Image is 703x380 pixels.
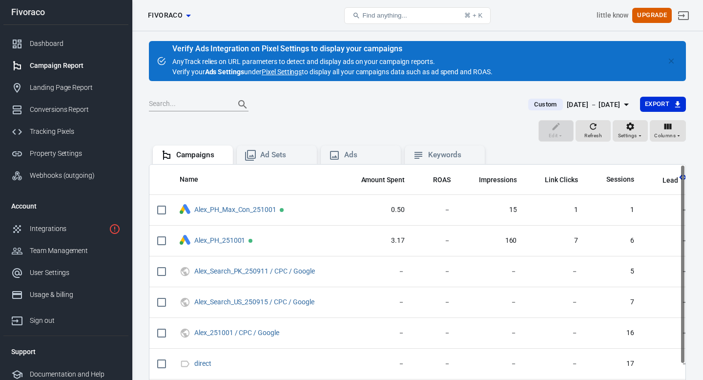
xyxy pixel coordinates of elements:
span: ROAS [433,175,451,185]
div: Dashboard [30,39,121,49]
span: Alex_251001 / CPC / Google [194,329,281,336]
span: － [349,267,405,276]
span: － [420,236,451,246]
a: Sign out [3,306,128,332]
span: The number of times your ads were on screen. [466,174,517,186]
span: Fivoraco [148,9,183,21]
svg: Direct [180,358,190,370]
span: The estimated total amount of money you've spent on your campaign, ad set or ad during its schedule. [361,174,405,186]
div: Team Management [30,246,121,256]
li: Account [3,194,128,218]
svg: UTM & Web Traffic [180,266,190,277]
span: The total return on ad spend [433,174,451,186]
span: － [532,267,578,276]
a: Usage & billing [3,284,128,306]
span: 17 [594,359,634,369]
div: User Settings [30,268,121,278]
a: Alex_PH_251001 [194,236,245,244]
span: Alex_PH_251001 [194,237,247,244]
div: Property Settings [30,148,121,159]
input: Search... [149,98,227,111]
span: Alex_PH_Max_Con_251001 [194,206,278,213]
a: Property Settings [3,143,128,165]
div: Fivoraco [3,8,128,17]
span: direct [194,360,213,367]
span: 5 [594,267,634,276]
a: Alex_Search_US_250915 / CPC / Google [194,298,314,306]
div: Keywords [428,150,477,160]
button: Fivoraco [144,6,194,24]
span: － [532,328,578,338]
div: Sign out [30,316,121,326]
span: － [650,328,688,338]
span: 0.50 [349,205,405,215]
span: － [650,236,688,246]
span: － [420,267,451,276]
a: direct [194,359,211,367]
span: Find anything... [362,12,407,19]
span: 1 [532,205,578,215]
span: Columns [654,131,676,140]
svg: This column is calculated from AnyTrack real-time data [678,172,688,182]
div: Verify Ads Integration on Pixel Settings to display your campaigns [172,44,493,54]
svg: UTM & Web Traffic [180,327,190,339]
svg: UTM & Web Traffic [180,296,190,308]
span: The total return on ad spend [420,174,451,186]
a: Webhooks (outgoing) [3,165,128,187]
span: 7 [532,236,578,246]
span: Link Clicks [545,175,578,185]
span: － [650,359,688,369]
span: Settings [618,131,637,140]
span: － [650,205,688,215]
div: Ad Sets [260,150,309,160]
span: The number of clicks on links within the ad that led to advertiser-specified destinations [532,174,578,186]
span: Custom [530,100,560,109]
span: － [466,328,517,338]
div: Ads [344,150,393,160]
span: － [532,297,578,307]
button: Upgrade [632,8,672,23]
a: Alex_PH_Max_Con_251001 [194,206,276,213]
a: Alex_Search_PK_250911 / CPC / Google [194,267,315,275]
button: Search [231,93,254,116]
span: Name [180,175,211,185]
a: Alex_251001 / CPC / Google [194,329,279,337]
button: Find anything...⌘ + K [344,7,491,24]
span: 16 [594,328,634,338]
div: Campaign Report [30,61,121,71]
span: Refresh [584,131,602,140]
li: Support [3,340,128,363]
span: － [466,267,517,276]
div: Landing Page Report [30,83,121,93]
span: Alex_Search_PK_250911 / CPC / Google [194,268,316,274]
span: － [349,359,405,369]
a: Tracking Pixels [3,121,128,143]
span: Sessions [594,175,634,185]
span: 6 [594,236,634,246]
a: User Settings [3,262,128,284]
span: Lead [662,176,678,186]
button: Settings [613,120,648,142]
a: Integrations [3,218,128,240]
span: 1 [594,205,634,215]
button: Custom[DATE] － [DATE] [520,97,640,113]
button: Refresh [576,120,611,142]
a: Team Management [3,240,128,262]
span: － [420,297,451,307]
button: Columns [650,120,686,142]
span: － [650,267,688,276]
strong: Ads Settings [205,68,245,76]
span: － [466,359,517,369]
div: Webhooks (outgoing) [30,170,121,181]
span: 15 [466,205,517,215]
span: Active [248,239,252,243]
div: [DATE] － [DATE] [567,99,620,111]
span: Lead [650,176,678,186]
span: － [532,359,578,369]
span: The number of clicks on links within the ad that led to advertiser-specified destinations [545,174,578,186]
div: ⌘ + K [464,12,482,19]
span: － [420,359,451,369]
span: － [650,297,688,307]
a: Conversions Report [3,99,128,121]
a: Pixel Settings [262,67,302,77]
